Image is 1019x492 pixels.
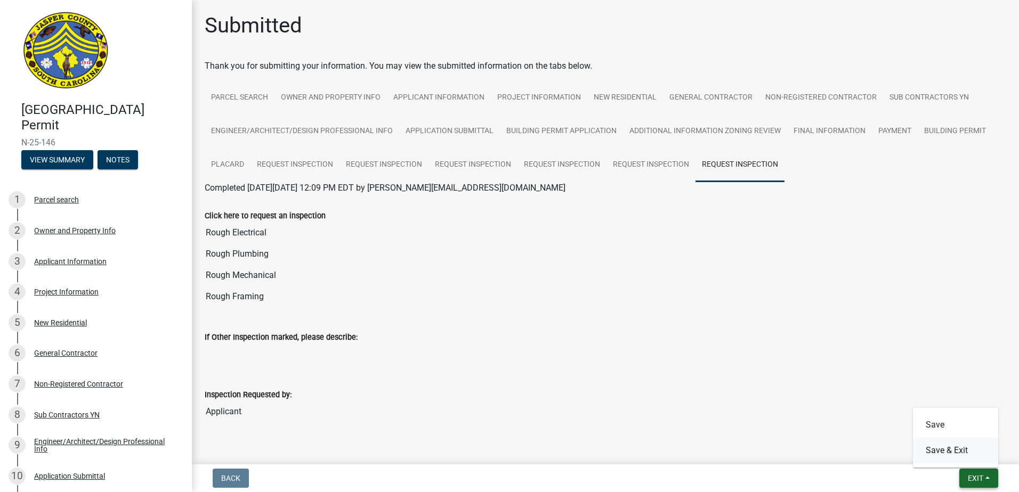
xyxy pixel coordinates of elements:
div: 10 [9,468,26,485]
label: Click here to request an inspection [205,212,326,220]
wm-modal-confirm: Notes [98,156,138,165]
button: Save & Exit [913,438,998,463]
button: Notes [98,150,138,169]
span: N-25-146 [21,137,171,147]
label: If Other Inspection marked, please describe: [205,334,358,341]
a: Request Inspection [428,148,517,182]
span: Completed [DATE][DATE] 12:09 PM EDT by [PERSON_NAME][EMAIL_ADDRESS][DOMAIN_NAME] [205,183,565,193]
a: Payment [872,114,918,149]
a: Request Inspection [250,148,339,182]
a: Building Permit [918,114,992,149]
div: 4 [9,283,26,300]
a: Final Information [787,114,872,149]
a: Request Inspection [517,148,606,182]
a: General Contractor [663,81,759,115]
a: Sub Contractors YN [883,81,975,115]
label: Inspection Requested by: [205,391,292,399]
div: New Residential [34,319,87,326]
div: 7 [9,375,26,392]
div: 6 [9,345,26,362]
h4: [GEOGRAPHIC_DATA] Permit [21,102,183,133]
div: Owner and Property Info [34,227,116,234]
a: New Residential [587,81,663,115]
button: View Summary [21,150,93,169]
div: General Contractor [34,349,98,357]
div: Exit [913,408,998,468]
span: Back [221,474,240,482]
div: Parcel search [34,196,79,203]
button: Back [213,469,249,488]
div: Application Submittal [34,472,105,480]
div: 2 [9,222,26,239]
div: 5 [9,314,26,331]
div: Applicant Information [34,258,107,265]
a: Applicant Information [387,81,491,115]
a: Parcel search [205,81,274,115]
a: Request Inspection [606,148,695,182]
div: 9 [9,437,26,454]
div: Thank you for submitting your information. You may view the submitted information on the tabs below. [205,60,1006,72]
a: Request Inspection [339,148,428,182]
div: 3 [9,253,26,270]
a: Building Permit Application [500,114,623,149]
wm-modal-confirm: Summary [21,156,93,165]
a: Application Submittal [399,114,500,149]
a: Additional Information Zoning Review [623,114,787,149]
img: Jasper County, South Carolina [21,11,110,91]
div: Non-Registered Contractor [34,380,123,388]
button: Exit [959,469,998,488]
div: Project Information [34,288,99,296]
a: Request Inspection [695,148,785,182]
div: 1 [9,191,26,208]
a: Non-Registered Contractor [759,81,883,115]
a: Owner and Property Info [274,81,387,115]
a: Project Information [491,81,587,115]
a: Placard [205,148,250,182]
a: Engineer/Architect/Design Professional Info [205,114,399,149]
h1: Submitted [205,13,302,38]
button: Save [913,412,998,438]
div: Sub Contractors YN [34,411,100,419]
div: 8 [9,406,26,423]
div: Engineer/Architect/Design Professional Info [34,438,175,453]
span: Exit [968,474,983,482]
